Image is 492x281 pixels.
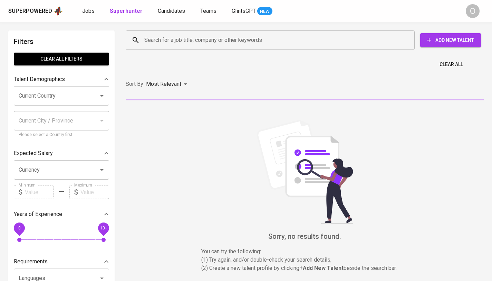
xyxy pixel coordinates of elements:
[110,8,143,14] b: Superhunter
[158,8,185,14] span: Candidates
[97,91,107,101] button: Open
[80,185,109,199] input: Value
[19,55,104,63] span: Clear All filters
[54,6,63,16] img: app logo
[14,72,109,86] div: Talent Demographics
[420,33,481,47] button: Add New Talent
[201,256,408,264] p: (1) Try again, and/or double-check your search details,
[82,8,95,14] span: Jobs
[299,265,344,271] b: + Add New Talent
[14,36,109,47] h6: Filters
[466,4,480,18] div: O
[14,75,65,83] p: Talent Demographics
[232,8,256,14] span: GlintsGPT
[8,6,63,16] a: Superpoweredapp logo
[126,80,143,88] p: Sort By
[97,165,107,175] button: Open
[146,78,190,91] div: Most Relevant
[14,53,109,65] button: Clear All filters
[437,58,466,71] button: Clear All
[14,257,48,266] p: Requirements
[100,226,107,230] span: 10+
[232,7,272,16] a: GlintsGPT NEW
[14,146,109,160] div: Expected Salary
[82,7,96,16] a: Jobs
[146,80,181,88] p: Most Relevant
[201,247,408,256] p: You can try the following :
[14,149,53,157] p: Expected Salary
[440,60,463,69] span: Clear All
[14,255,109,269] div: Requirements
[110,7,144,16] a: Superhunter
[14,210,62,218] p: Years of Experience
[426,36,475,45] span: Add New Talent
[200,8,216,14] span: Teams
[201,264,408,272] p: (2) Create a new talent profile by clicking beside the search bar.
[19,132,104,138] p: Please select a Country first
[253,120,357,224] img: file_searching.svg
[8,7,52,15] div: Superpowered
[257,8,272,15] span: NEW
[18,226,20,230] span: 0
[126,231,484,242] h6: Sorry, no results found.
[14,207,109,221] div: Years of Experience
[25,185,54,199] input: Value
[158,7,186,16] a: Candidates
[200,7,218,16] a: Teams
